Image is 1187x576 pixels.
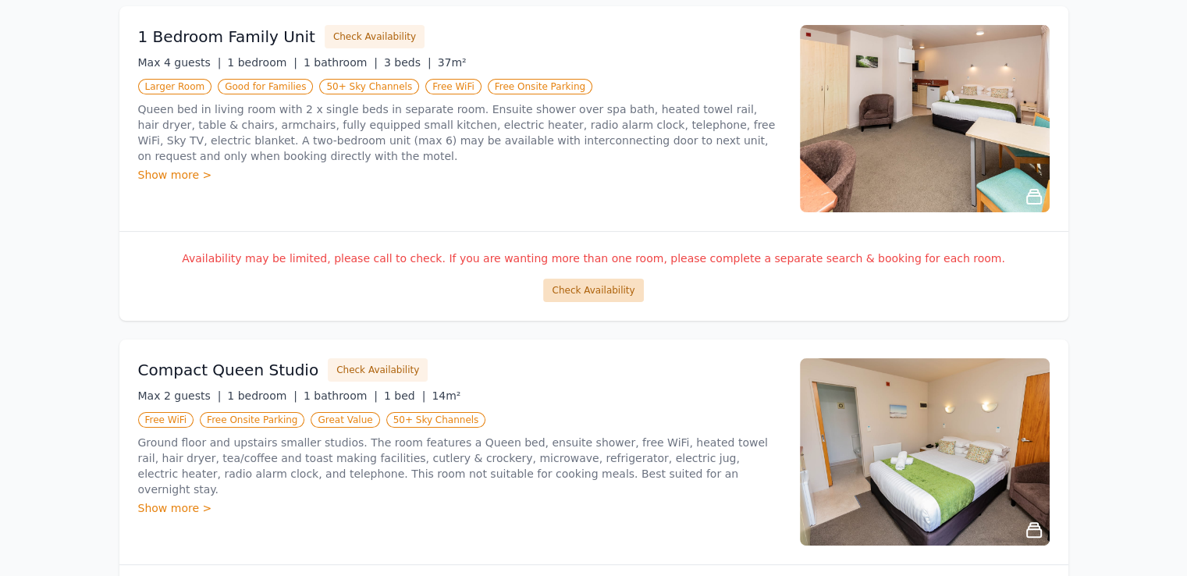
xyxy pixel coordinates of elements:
[200,412,304,428] span: Free Onsite Parking
[227,56,297,69] span: 1 bedroom |
[543,279,643,302] button: Check Availability
[319,79,419,94] span: 50+ Sky Channels
[138,389,222,402] span: Max 2 guests |
[311,412,379,428] span: Great Value
[138,167,781,183] div: Show more >
[138,251,1050,266] p: Availability may be limited, please call to check. If you are wanting more than one room, please ...
[386,412,486,428] span: 50+ Sky Channels
[488,79,592,94] span: Free Onsite Parking
[218,79,313,94] span: Good for Families
[138,435,781,497] p: Ground floor and upstairs smaller studios. The room features a Queen bed, ensuite shower, free Wi...
[138,101,781,164] p: Queen bed in living room with 2 x single beds in separate room. Ensuite shower over spa bath, hea...
[328,358,428,382] button: Check Availability
[227,389,297,402] span: 1 bedroom |
[425,79,482,94] span: Free WiFi
[138,500,781,516] div: Show more >
[138,412,194,428] span: Free WiFi
[304,389,378,402] span: 1 bathroom |
[325,25,425,48] button: Check Availability
[384,389,425,402] span: 1 bed |
[138,56,222,69] span: Max 4 guests |
[138,26,315,48] h3: 1 Bedroom Family Unit
[304,56,378,69] span: 1 bathroom |
[138,359,319,381] h3: Compact Queen Studio
[384,56,432,69] span: 3 beds |
[138,79,212,94] span: Larger Room
[432,389,460,402] span: 14m²
[438,56,467,69] span: 37m²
